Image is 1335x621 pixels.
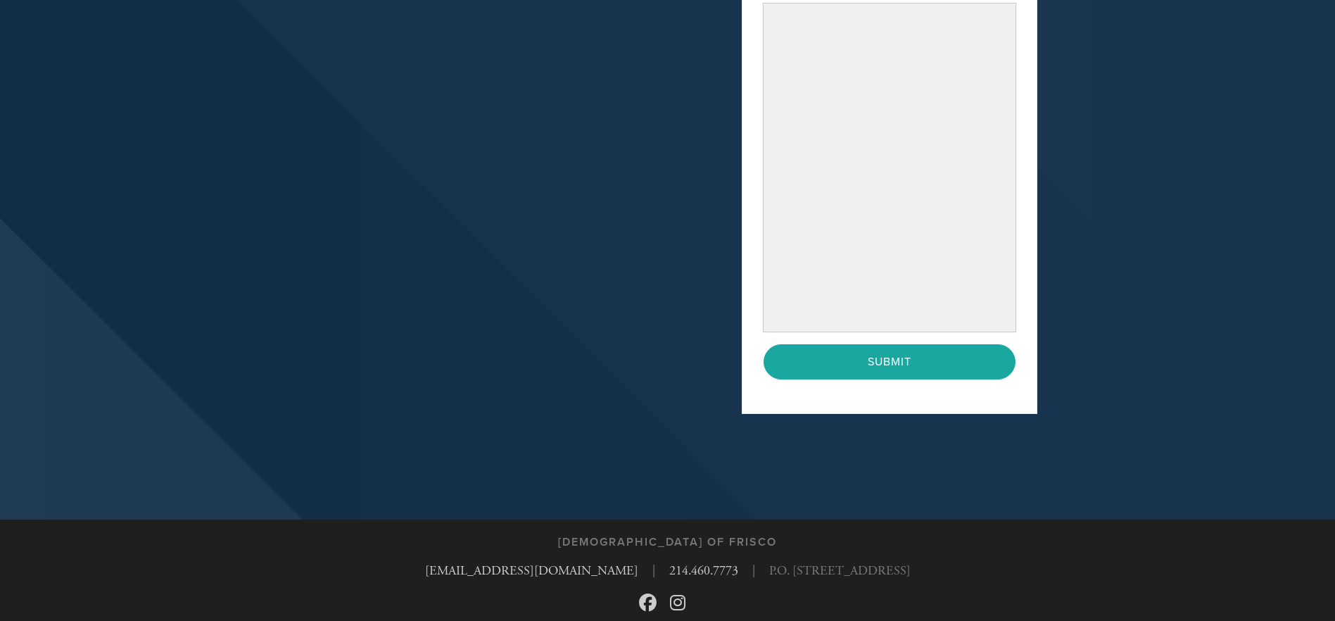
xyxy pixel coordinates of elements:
[764,344,1016,379] input: Submit
[766,6,1013,329] iframe: Secure payment input frame
[425,563,638,579] a: [EMAIL_ADDRESS][DOMAIN_NAME]
[752,561,755,580] span: |
[558,536,777,549] h3: [DEMOGRAPHIC_DATA] of Frisco
[652,561,655,580] span: |
[769,561,911,580] span: P.O. [STREET_ADDRESS]
[669,563,738,579] a: 214.460.7773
